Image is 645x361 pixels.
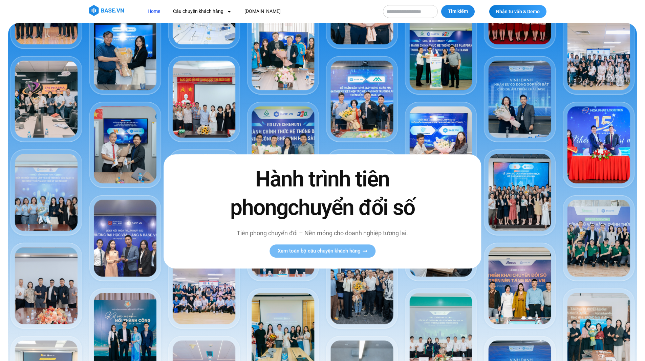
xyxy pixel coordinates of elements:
[448,8,468,15] span: Tìm kiếm
[489,5,546,18] a: Nhận tư vấn & Demo
[168,5,237,18] a: Câu chuyện khách hàng
[278,248,361,254] span: Xem toàn bộ câu chuyện khách hàng
[143,5,376,18] nav: Menu
[239,5,286,18] a: [DOMAIN_NAME]
[288,195,415,220] span: chuyển đổi số
[496,9,540,14] span: Nhận tư vấn & Demo
[270,244,375,258] a: Xem toàn bộ câu chuyện khách hàng
[143,5,165,18] a: Home
[216,228,429,238] p: Tiên phong chuyển đổi – Nền móng cho doanh nghiệp tương lai.
[216,165,429,222] h2: Hành trình tiên phong
[441,5,475,18] button: Tìm kiếm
